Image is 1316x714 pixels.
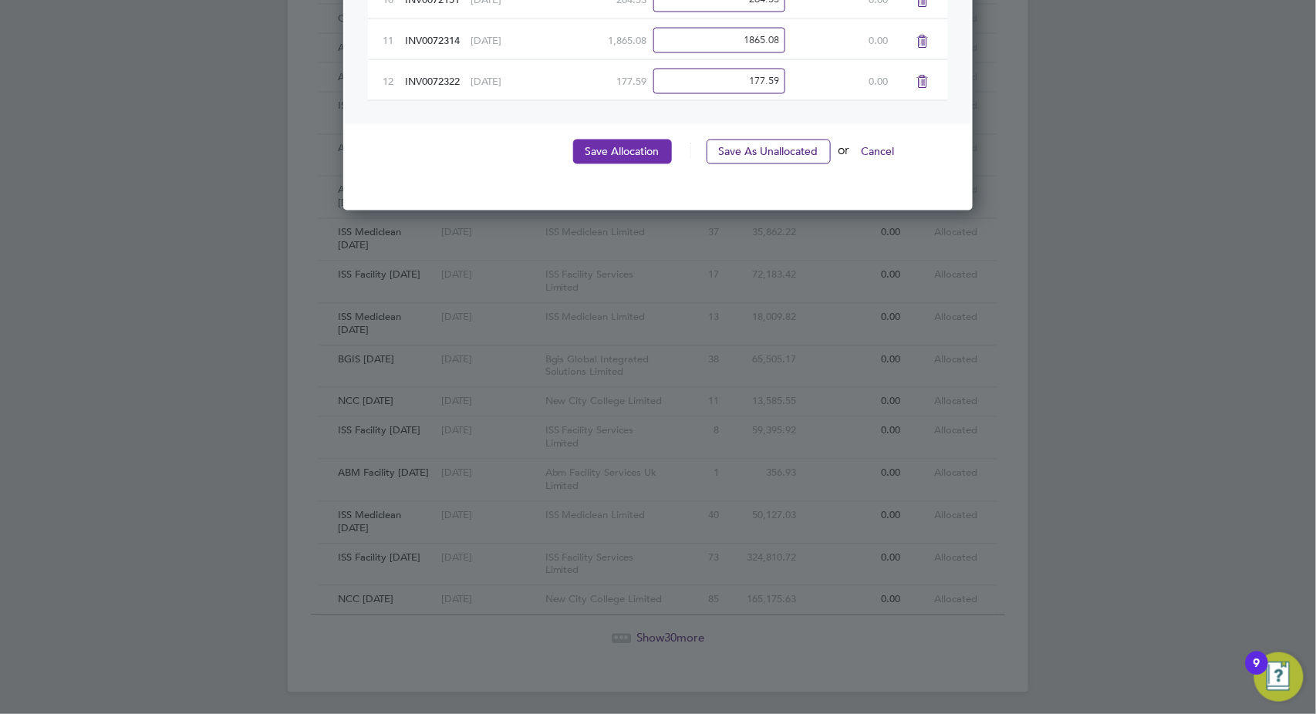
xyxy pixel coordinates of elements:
[368,140,948,180] li: or
[471,19,537,59] div: [DATE]
[405,19,471,59] div: INV0072314
[778,60,888,100] div: 0.00
[471,60,537,100] div: [DATE]
[573,140,672,164] button: Save Allocation
[778,19,888,59] div: 0.00
[1254,652,1304,702] button: Open Resource Center, 9 new notifications
[1254,663,1260,683] div: 9
[537,60,646,100] div: 177.59
[707,140,831,164] button: Save As Unallocated
[383,60,405,100] div: 12
[849,140,907,164] button: Cancel
[383,19,405,59] div: 11
[405,60,471,100] div: INV0072322
[537,19,646,59] div: 1,865.08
